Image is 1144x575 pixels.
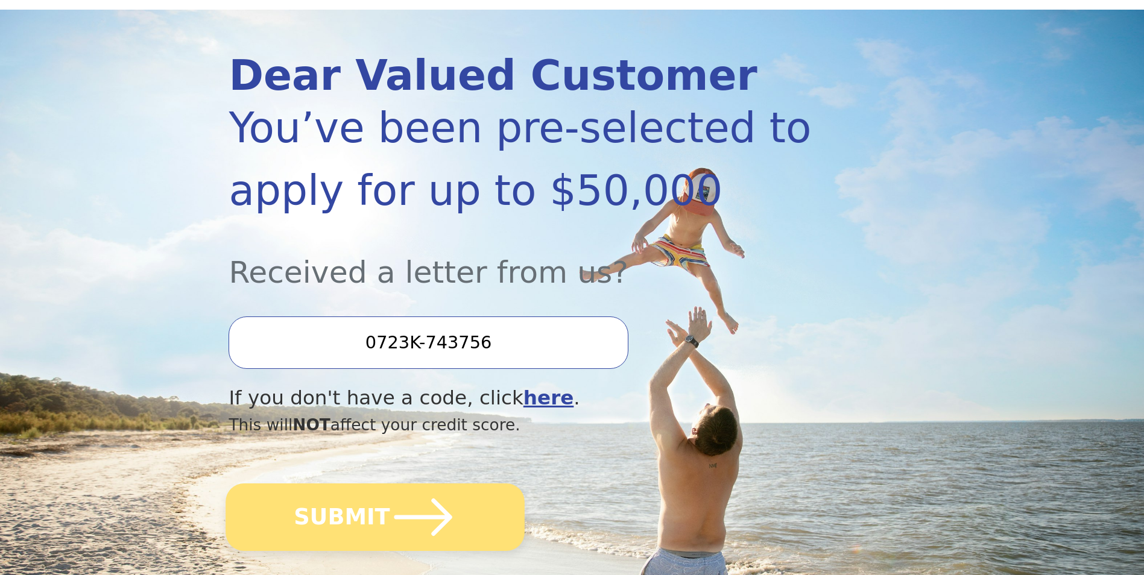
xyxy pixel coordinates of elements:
[229,222,812,295] div: Received a letter from us?
[229,96,812,222] div: You’ve been pre-selected to apply for up to $50,000
[523,386,574,409] a: here
[229,55,812,96] div: Dear Valued Customer
[229,316,628,368] input: Enter your Offer Code:
[292,415,330,434] span: NOT
[226,483,525,551] button: SUBMIT
[229,413,812,437] div: This will affect your credit score.
[229,383,812,413] div: If you don't have a code, click .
